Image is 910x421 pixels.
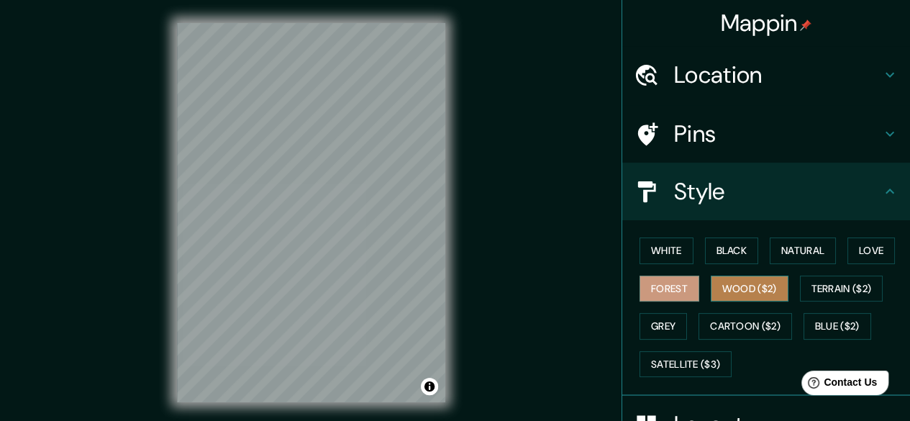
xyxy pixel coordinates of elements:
button: White [640,237,693,264]
button: Wood ($2) [711,276,788,302]
h4: Style [674,177,881,206]
button: Terrain ($2) [800,276,883,302]
canvas: Map [177,23,445,402]
button: Grey [640,313,687,340]
h4: Pins [674,119,881,148]
button: Blue ($2) [804,313,871,340]
div: Style [622,163,910,220]
h4: Location [674,60,881,89]
button: Toggle attribution [421,378,438,395]
button: Cartoon ($2) [699,313,792,340]
button: Love [847,237,895,264]
div: Pins [622,105,910,163]
div: Location [622,46,910,104]
button: Satellite ($3) [640,351,732,378]
button: Natural [770,237,836,264]
h4: Mappin [721,9,812,37]
img: pin-icon.png [800,19,811,31]
button: Black [705,237,759,264]
iframe: Help widget launcher [782,365,894,405]
button: Forest [640,276,699,302]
